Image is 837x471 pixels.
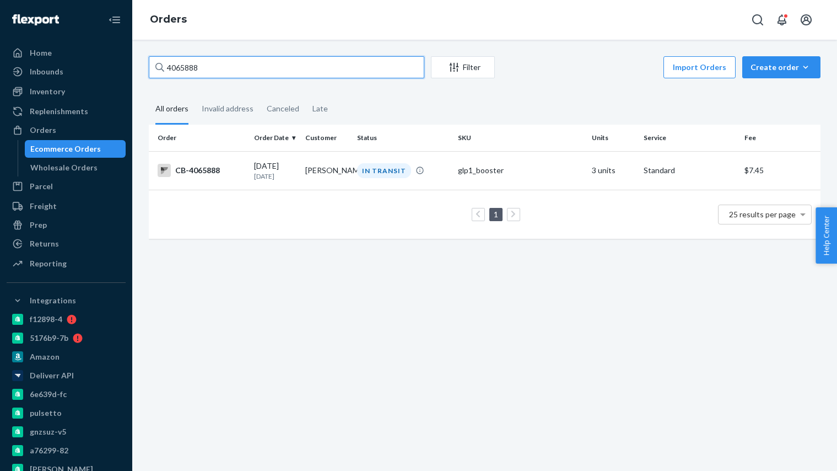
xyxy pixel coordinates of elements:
[305,133,348,142] div: Customer
[357,163,411,178] div: IN TRANSIT
[30,106,88,117] div: Replenishments
[254,172,296,181] p: [DATE]
[7,442,126,459] a: a76299-82
[740,125,820,151] th: Fee
[150,13,187,25] a: Orders
[30,143,101,154] div: Ecommerce Orders
[7,216,126,234] a: Prep
[7,121,126,139] a: Orders
[7,44,126,62] a: Home
[30,86,65,97] div: Inventory
[729,210,796,219] span: 25 results per page
[7,386,126,403] a: 6e639d-fc
[104,9,126,31] button: Close Navigation
[30,220,47,231] div: Prep
[30,408,62,419] div: pulsetto
[742,56,820,78] button: Create order
[30,47,52,58] div: Home
[453,125,588,151] th: SKU
[30,314,62,325] div: f12898-4
[771,9,793,31] button: Open notifications
[7,348,126,366] a: Amazon
[30,333,68,344] div: 5176b9-7b
[7,103,126,120] a: Replenishments
[663,56,736,78] button: Import Orders
[30,426,66,437] div: gnzsuz-v5
[158,164,245,177] div: CB-4065888
[7,367,126,384] a: Deliverr API
[30,66,63,77] div: Inbounds
[30,389,67,400] div: 6e639d-fc
[644,165,736,176] p: Standard
[25,159,126,176] a: Wholesale Orders
[7,329,126,347] a: 5176b9-7b
[587,125,639,151] th: Units
[30,201,57,212] div: Freight
[30,445,68,456] div: a76299-82
[7,197,126,215] a: Freight
[30,238,59,249] div: Returns
[431,56,495,78] button: Filter
[750,62,812,73] div: Create order
[7,178,126,195] a: Parcel
[30,351,60,362] div: Amazon
[431,62,494,73] div: Filter
[25,140,126,158] a: Ecommerce Orders
[587,151,639,190] td: 3 units
[202,94,253,123] div: Invalid address
[30,125,56,136] div: Orders
[816,207,837,264] button: Help Center
[7,235,126,253] a: Returns
[12,14,59,25] img: Flexport logo
[795,9,817,31] button: Open account menu
[267,94,299,123] div: Canceled
[30,370,74,381] div: Deliverr API
[7,423,126,441] a: gnzsuz-v5
[250,125,301,151] th: Order Date
[7,255,126,272] a: Reporting
[30,162,98,173] div: Wholesale Orders
[312,94,328,123] div: Late
[155,94,188,125] div: All orders
[639,125,740,151] th: Service
[492,210,500,219] a: Page 1 is your current page
[301,151,352,190] td: [PERSON_NAME]
[458,165,584,176] div: glp1_booster
[254,160,296,181] div: [DATE]
[149,56,424,78] input: Search orders
[740,151,820,190] td: $7.45
[30,295,76,306] div: Integrations
[353,125,453,151] th: Status
[7,404,126,422] a: pulsetto
[747,9,769,31] button: Open Search Box
[7,63,126,81] a: Inbounds
[7,292,126,309] button: Integrations
[30,258,67,269] div: Reporting
[30,181,53,192] div: Parcel
[149,125,250,151] th: Order
[7,83,126,100] a: Inventory
[7,311,126,328] a: f12898-4
[141,4,196,36] ol: breadcrumbs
